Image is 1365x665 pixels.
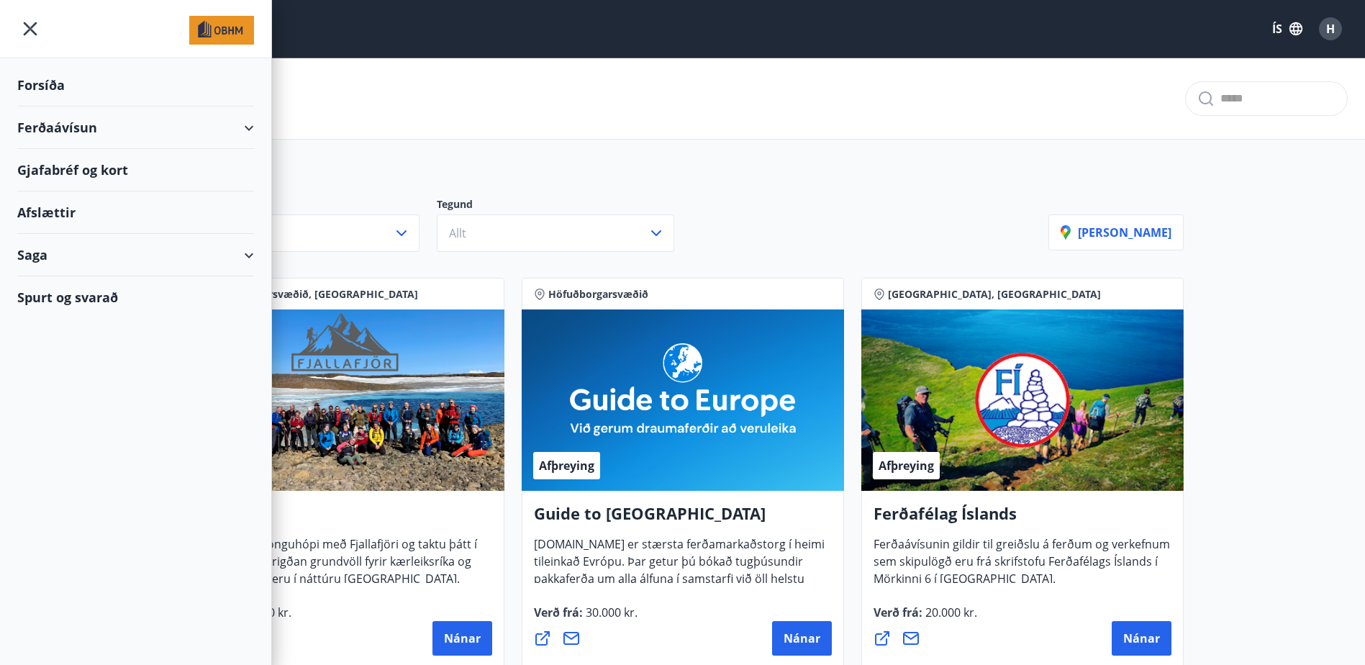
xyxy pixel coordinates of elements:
span: [DOMAIN_NAME] er stærsta ferðamarkaðstorg í heimi tileinkað Evrópu. Þar getur þú bókað tugþúsundi... [534,536,825,633]
button: menu [17,16,43,42]
div: Ferðaávísun [17,107,254,149]
span: Afþreying [879,458,934,474]
img: union_logo [189,16,254,45]
button: ÍS [1264,16,1310,42]
span: Höfuðborgarsvæðið, [GEOGRAPHIC_DATA] [209,287,418,302]
span: Vertu með í gönguhópi með Fjallafjöri og taktu þátt í að skapa heilbrigðan grundvöll fyrir kærlei... [194,536,477,598]
div: Spurt og svarað [17,276,254,318]
span: Verð frá : [534,605,638,632]
div: Afslættir [17,191,254,234]
button: Nánar [772,621,832,656]
button: Nánar [432,621,492,656]
div: Forsíða [17,64,254,107]
p: Tegund [437,197,691,214]
h4: Fjallafjör [194,502,492,535]
span: 20.000 kr. [922,605,977,620]
p: Svæði [182,197,437,214]
span: Verð frá : [874,605,977,632]
span: Nánar [784,630,820,646]
span: 30.000 kr. [583,605,638,620]
button: [PERSON_NAME] [1048,214,1184,250]
h4: Ferðafélag Íslands [874,502,1171,535]
span: Nánar [444,630,481,646]
div: Saga [17,234,254,276]
h4: Guide to [GEOGRAPHIC_DATA] [534,502,832,535]
span: H [1326,21,1335,37]
span: [GEOGRAPHIC_DATA], [GEOGRAPHIC_DATA] [888,287,1101,302]
div: Gjafabréf og kort [17,149,254,191]
button: Allt [182,214,420,252]
span: Afþreying [539,458,594,474]
p: [PERSON_NAME] [1061,225,1171,240]
span: Ferðaávísunin gildir til greiðslu á ferðum og verkefnum sem skipulögð eru frá skrifstofu Ferðafél... [874,536,1170,598]
span: Allt [449,225,466,241]
button: H [1313,12,1348,46]
span: Höfuðborgarsvæðið [548,287,648,302]
button: Nánar [1112,621,1171,656]
button: Allt [437,214,674,252]
span: Nánar [1123,630,1160,646]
